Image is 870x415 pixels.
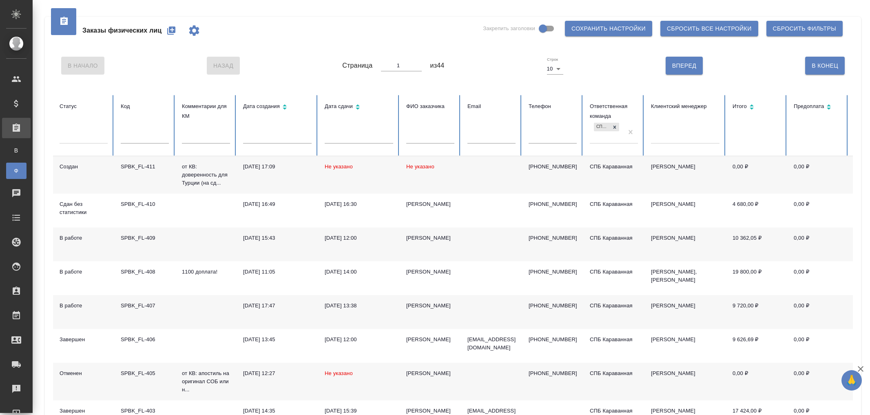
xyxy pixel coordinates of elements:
div: Сортировка [243,102,312,113]
div: СПБ Караванная [590,369,638,377]
div: [PERSON_NAME] [406,200,454,208]
span: Сбросить все настройки [667,24,752,34]
button: 🙏 [841,370,862,391]
div: SPBK_FL-405 [121,369,169,377]
td: [PERSON_NAME], [PERSON_NAME] [644,261,726,295]
div: [DATE] 13:38 [325,302,393,310]
span: Сбросить фильтры [773,24,836,34]
div: Завершен [60,407,108,415]
div: СПБ Караванная [590,407,638,415]
p: 1100 доплата! [182,268,230,276]
div: СПБ Караванная [590,336,638,344]
td: 9 626,69 ₽ [726,329,787,363]
div: Отменен [60,369,108,377]
div: SPBK_FL-411 [121,163,169,171]
td: 4 680,00 ₽ [726,194,787,227]
div: [DATE] 16:30 [325,200,393,208]
div: Сортировка [794,102,842,113]
td: 0,00 ₽ [726,156,787,194]
div: [PERSON_NAME] [406,336,454,344]
div: [DATE] 12:00 [325,234,393,242]
span: Закрепить заголовки [483,24,535,33]
span: В Конец [812,61,838,71]
p: [PHONE_NUMBER] [529,234,577,242]
td: 0,00 ₽ [787,227,848,261]
td: [PERSON_NAME] [644,363,726,400]
div: SPBK_FL-410 [121,200,169,208]
button: Сбросить все настройки [660,21,758,36]
td: 0,00 ₽ [787,261,848,295]
span: В [10,146,22,155]
a: Ф [6,163,27,179]
div: SPBK_FL-403 [121,407,169,415]
span: Не указано [325,163,353,170]
div: Сдан без статистики [60,200,108,216]
div: Статус [60,102,108,111]
div: Сортировка [325,102,393,113]
div: В работе [60,302,108,310]
span: Не указано [406,163,434,170]
td: [PERSON_NAME] [644,329,726,363]
div: СПБ Караванная [594,123,610,131]
div: SPBK_FL-406 [121,336,169,344]
div: Завершен [60,336,108,344]
p: [PHONE_NUMBER] [529,163,577,171]
div: [PERSON_NAME] [406,369,454,377]
div: В работе [60,268,108,276]
td: 10 362,05 ₽ [726,227,787,261]
td: 0,00 ₽ [787,295,848,329]
div: Комментарии для КМ [182,102,230,121]
div: Сортировка [733,102,781,113]
p: [PHONE_NUMBER] [529,200,577,208]
div: [DATE] 14:00 [325,268,393,276]
td: 0,00 ₽ [787,329,848,363]
div: [DATE] 17:47 [243,302,312,310]
div: [DATE] 15:43 [243,234,312,242]
div: [DATE] 16:49 [243,200,312,208]
button: В Конец [805,57,845,75]
button: Сбросить фильтры [766,21,843,36]
td: 19 800,00 ₽ [726,261,787,295]
span: Заказы физических лиц [82,26,162,35]
p: от КВ: доверенность для Турции (на сд... [182,163,230,187]
label: Строк [547,57,558,62]
div: СПБ Караванная [590,200,638,208]
div: [PERSON_NAME] [406,407,454,415]
div: Ответственная команда [590,102,638,121]
div: [PERSON_NAME] [406,302,454,310]
td: [PERSON_NAME] [644,194,726,227]
div: SPBK_FL-407 [121,302,169,310]
span: Вперед [672,61,696,71]
button: Сохранить настройки [565,21,652,36]
button: Вперед [666,57,703,75]
td: 0,00 ₽ [787,194,848,227]
div: SPBK_FL-409 [121,234,169,242]
div: [DATE] 14:35 [243,407,312,415]
div: [DATE] 15:39 [325,407,393,415]
td: 0,00 ₽ [787,363,848,400]
div: [DATE] 12:00 [325,336,393,344]
p: [PHONE_NUMBER] [529,302,577,310]
div: [DATE] 17:09 [243,163,312,171]
td: [PERSON_NAME] [644,156,726,194]
td: 0,00 ₽ [726,363,787,400]
td: [PERSON_NAME] [644,227,726,261]
p: [PHONE_NUMBER] [529,268,577,276]
div: [DATE] 13:45 [243,336,312,344]
div: СПБ Караванная [590,234,638,242]
div: Телефон [529,102,577,111]
span: из 44 [430,61,445,71]
span: Ф [10,167,22,175]
div: SPBK_FL-408 [121,268,169,276]
td: [PERSON_NAME] [644,295,726,329]
td: 9 720,00 ₽ [726,295,787,329]
div: Email [467,102,516,111]
p: [PHONE_NUMBER] [529,336,577,344]
div: ФИО заказчика [406,102,454,111]
div: СПБ Караванная [590,302,638,310]
div: 10 [547,63,563,75]
div: Код [121,102,169,111]
span: Сохранить настройки [571,24,646,34]
div: Создан [60,163,108,171]
span: Страница [342,61,372,71]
